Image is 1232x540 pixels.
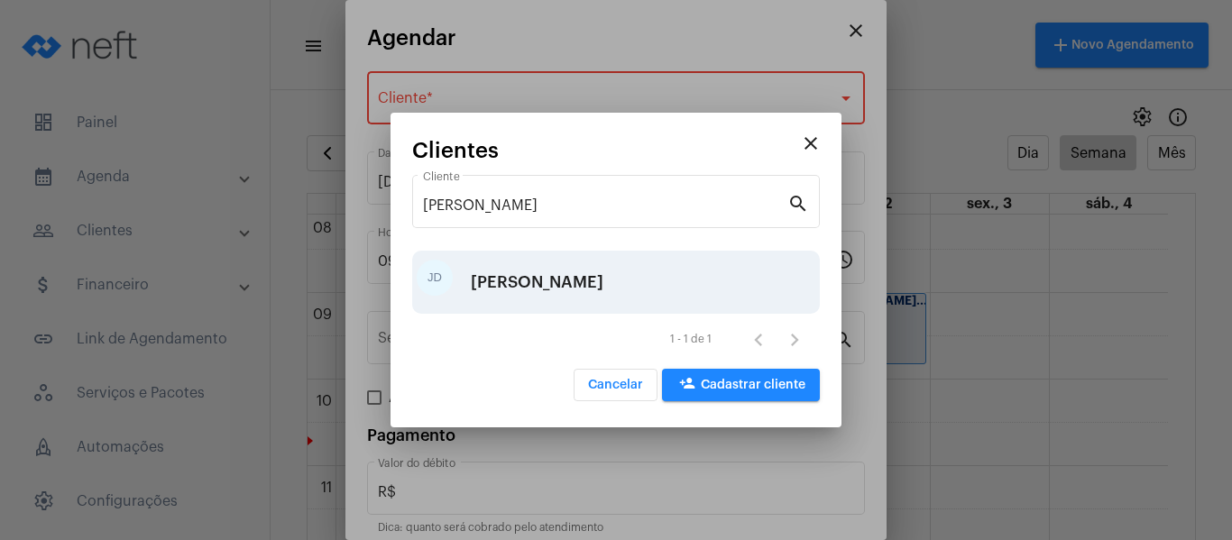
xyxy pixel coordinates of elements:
div: [PERSON_NAME] [471,255,603,309]
mat-icon: search [787,192,809,214]
button: Cadastrar cliente [662,369,820,401]
input: Pesquisar cliente [423,197,787,214]
div: 1 - 1 de 1 [670,334,712,345]
mat-icon: person_add [676,375,698,397]
span: Cancelar [588,379,643,391]
button: Cancelar [574,369,657,401]
button: Próxima página [777,321,813,357]
span: Cadastrar cliente [676,379,805,391]
mat-icon: close [800,133,822,154]
span: Clientes [412,139,499,162]
div: JD [417,260,453,296]
button: Página anterior [740,321,777,357]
